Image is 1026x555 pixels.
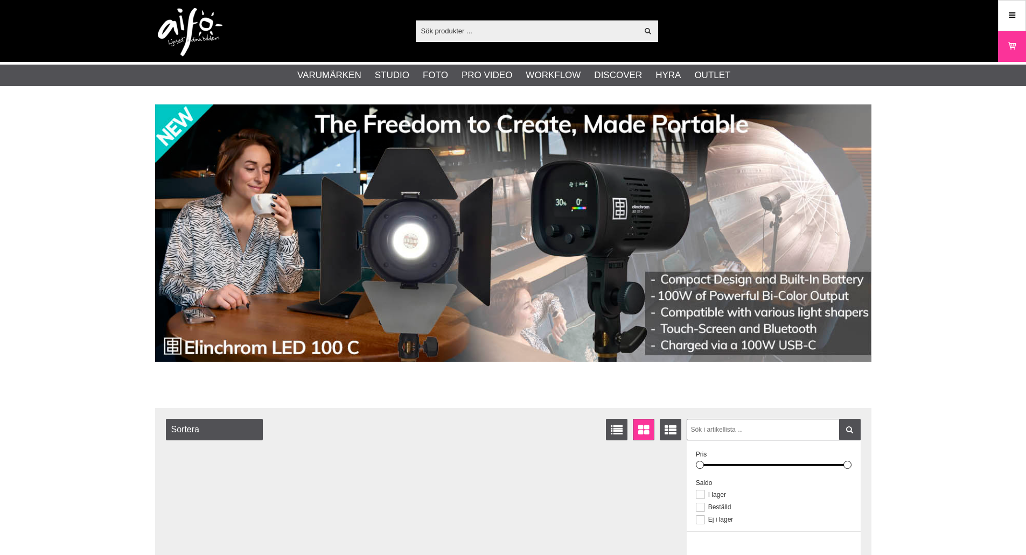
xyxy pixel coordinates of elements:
input: Sök produkter ... [416,23,638,39]
a: Studio [375,68,409,82]
a: Outlet [694,68,730,82]
a: Foto [423,68,448,82]
img: Annons:002 banner-elin-led100c11390x.jpg [155,104,871,362]
a: Pro Video [462,68,512,82]
a: Varumärken [297,68,361,82]
img: logo.png [158,8,222,57]
a: Hyra [655,68,681,82]
a: Discover [594,68,642,82]
a: Workflow [526,68,581,82]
